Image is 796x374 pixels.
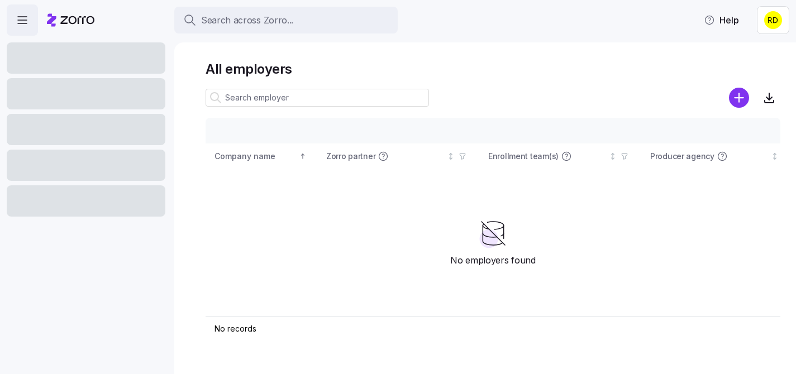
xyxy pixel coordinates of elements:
button: Help [695,9,748,31]
div: Company name [215,150,297,162]
img: 400900e14810b1d0aec03a03c9453833 [764,11,782,29]
div: No records [215,323,676,334]
span: Zorro partner [326,151,375,162]
th: Enrollment team(s)Not sorted [479,143,641,169]
svg: add icon [729,88,749,108]
div: Sorted ascending [299,152,307,160]
h1: All employers [206,60,780,78]
span: No employers found [450,253,535,267]
span: Producer agency [650,151,714,162]
th: Zorro partnerNot sorted [317,143,479,169]
span: Search across Zorro... [201,13,293,27]
input: Search employer [206,89,429,107]
span: Enrollment team(s) [488,151,559,162]
span: Help [704,13,739,27]
div: Not sorted [609,152,617,160]
div: Not sorted [771,152,779,160]
div: Not sorted [447,152,455,160]
th: Company nameSorted ascending [206,143,317,169]
button: Search across Zorro... [174,7,398,33]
